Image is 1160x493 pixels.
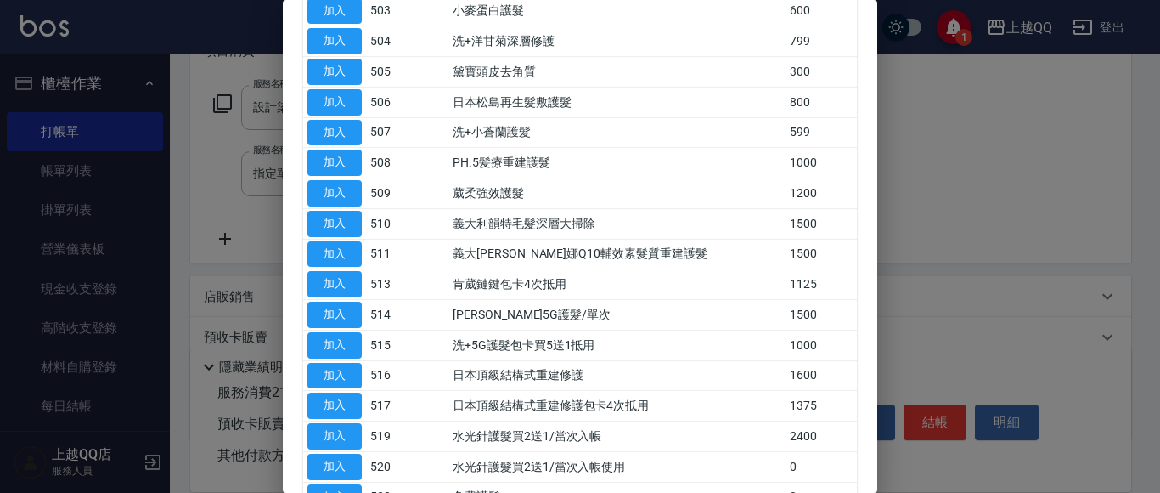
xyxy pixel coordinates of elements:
[366,451,408,482] td: 520
[448,422,786,452] td: 水光針護髮買2送1/當次入帳
[366,269,408,300] td: 513
[786,178,857,209] td: 1200
[448,57,786,88] td: 黛寶頭皮去角質
[307,89,362,116] button: 加入
[366,148,408,178] td: 508
[786,360,857,391] td: 1600
[786,148,857,178] td: 1000
[307,211,362,237] button: 加入
[448,148,786,178] td: PH.5髪療重建護髮
[307,150,362,176] button: 加入
[307,363,362,389] button: 加入
[307,28,362,54] button: 加入
[786,422,857,452] td: 2400
[366,208,408,239] td: 510
[786,451,857,482] td: 0
[307,423,362,450] button: 加入
[448,117,786,148] td: 洗+小蒼蘭護髮
[307,454,362,480] button: 加入
[448,330,786,360] td: 洗+5G護髮包卡買5送1抵用
[307,271,362,297] button: 加入
[366,330,408,360] td: 515
[786,239,857,269] td: 1500
[307,393,362,419] button: 加入
[448,360,786,391] td: 日本頂級結構式重建修護
[307,120,362,146] button: 加入
[366,422,408,452] td: 519
[786,57,857,88] td: 300
[307,59,362,85] button: 加入
[448,87,786,117] td: 日本松島再生髮敷護髮
[366,391,408,422] td: 517
[786,269,857,300] td: 1125
[307,241,362,268] button: 加入
[307,332,362,359] button: 加入
[448,208,786,239] td: 義大利韻特毛髮深層大掃除
[448,178,786,209] td: 葳柔強效護髮
[786,391,857,422] td: 1375
[786,117,857,148] td: 599
[448,269,786,300] td: 肯葳鏈鍵包卡4次抵用
[786,208,857,239] td: 1500
[448,26,786,57] td: 洗+洋甘菊深層修護
[366,300,408,331] td: 514
[448,391,786,422] td: 日本頂級結構式重建修護包卡4次抵用
[448,300,786,331] td: [PERSON_NAME]5G護髮/單次
[307,180,362,207] button: 加入
[366,26,408,57] td: 504
[786,87,857,117] td: 800
[366,360,408,391] td: 516
[366,117,408,148] td: 507
[366,57,408,88] td: 505
[448,451,786,482] td: 水光針護髮買2送1/當次入帳使用
[786,26,857,57] td: 799
[786,300,857,331] td: 1500
[786,330,857,360] td: 1000
[448,239,786,269] td: 義大[PERSON_NAME]娜Q10輔效素髮質重建護髮
[366,239,408,269] td: 511
[366,87,408,117] td: 506
[307,302,362,328] button: 加入
[366,178,408,209] td: 509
